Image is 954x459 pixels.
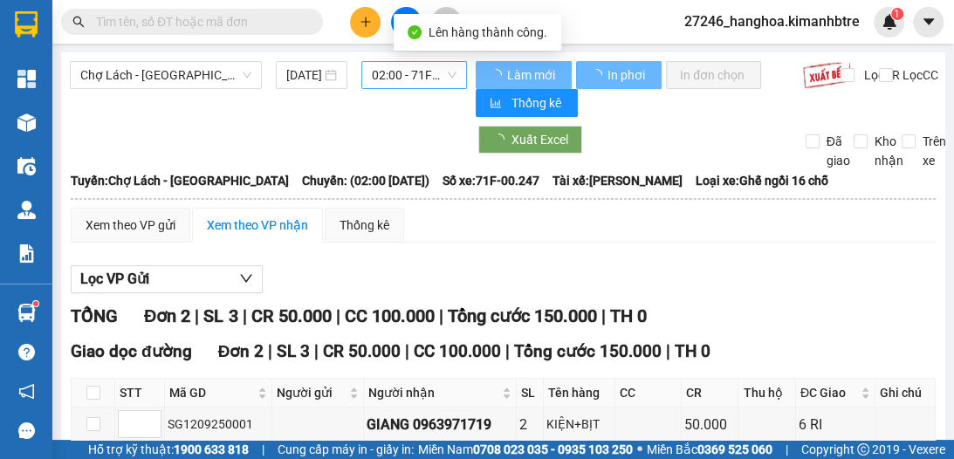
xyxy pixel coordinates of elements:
[33,301,38,306] sup: 1
[601,305,605,326] span: |
[207,216,308,235] div: Xem theo VP nhận
[473,442,633,456] strong: 0708 023 035 - 0935 103 250
[511,130,568,149] span: Xuất Excel
[15,15,154,36] div: Chợ Lách
[115,379,165,408] th: STT
[857,65,903,85] span: Lọc CR
[675,341,710,361] span: TH 0
[875,379,936,408] th: Ghi chú
[262,440,264,459] span: |
[167,57,317,81] div: 0378435169
[391,7,422,38] button: file-add
[414,341,501,361] span: CC 100.000
[268,341,272,361] span: |
[144,305,190,326] span: Đơn 2
[86,216,175,235] div: Xem theo VP gửi
[607,65,648,85] span: In phơi
[684,414,735,435] div: 50.000
[505,341,510,361] span: |
[609,305,646,326] span: TH 0
[799,414,872,435] div: 6 RI
[913,7,944,38] button: caret-down
[17,157,36,175] img: warehouse-icon
[17,201,36,219] img: warehouse-icon
[490,69,504,81] span: loading
[519,414,541,435] div: 2
[17,304,36,322] img: warehouse-icon
[431,7,462,38] button: aim
[96,12,302,31] input: Tìm tên, số ĐT hoặc mã đơn
[921,14,937,30] span: caret-down
[18,422,35,439] span: message
[203,305,237,326] span: SL 3
[896,65,941,85] span: Lọc CC
[637,446,642,453] span: ⚪️
[335,305,340,326] span: |
[476,61,572,89] button: Làm mới
[277,341,310,361] span: SL 3
[15,120,317,142] div: Tên hàng: 1T ( : 1 )
[517,379,545,408] th: SL
[786,440,788,459] span: |
[278,440,414,459] span: Cung cấp máy in - giấy in:
[360,16,372,28] span: plus
[546,414,612,434] div: KIỆN+BỊT
[174,442,249,456] strong: 1900 633 818
[738,379,795,408] th: Thu hộ
[350,7,381,38] button: plus
[18,383,35,400] span: notification
[615,379,682,408] th: CC
[15,11,38,38] img: logo-vxr
[916,132,953,170] span: Trên xe
[647,440,772,459] span: Miền Bắc
[167,15,317,36] div: Sài Gòn
[868,132,910,170] span: Kho nhận
[71,174,289,188] b: Tuyến: Chợ Lách - [GEOGRAPHIC_DATA]
[544,379,615,408] th: Tên hàng
[368,383,498,402] span: Người nhận
[405,341,409,361] span: |
[167,36,317,57] div: TÍN
[682,379,738,408] th: CR
[15,57,154,81] div: 0944766661
[17,70,36,88] img: dashboard-icon
[80,62,251,88] span: Chợ Lách - Sài Gòn
[169,383,254,402] span: Mã GD
[800,383,857,402] span: ĐC Giao
[478,126,582,154] button: Xuất Excel
[666,341,670,361] span: |
[429,25,547,39] span: Lên hàng thành công.
[323,341,401,361] span: CR 50.000
[71,305,118,326] span: TỔNG
[71,341,192,361] span: Giao dọc đường
[167,17,209,35] span: Nhận:
[576,61,662,89] button: In phơi
[277,383,346,402] span: Người gửi
[514,341,662,361] span: Tổng cước 150.000
[670,10,874,32] span: 27246_hanghoa.kimanhbtre
[891,8,903,20] sup: 1
[195,305,199,326] span: |
[490,97,504,111] span: bar-chart
[447,305,596,326] span: Tổng cước 150.000
[18,344,35,360] span: question-circle
[476,89,578,117] button: bar-chartThống kê
[80,268,149,290] span: Lọc VP Gửi
[17,113,36,132] img: warehouse-icon
[820,132,857,170] span: Đã giao
[697,442,772,456] strong: 0369 525 060
[408,25,422,39] span: check-circle
[511,93,564,113] span: Thống kê
[15,36,154,57] div: MAI
[418,440,633,459] span: Miền Nam
[286,65,321,85] input: 12/09/2025
[507,65,558,85] span: Làm mới
[344,305,434,326] span: CC 100.000
[666,61,761,89] button: In đơn chọn
[367,414,513,435] div: GIANG 0963971719
[492,134,511,146] span: loading
[882,14,897,30] img: icon-new-feature
[314,341,319,361] span: |
[139,119,162,143] span: SL
[340,216,389,235] div: Thống kê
